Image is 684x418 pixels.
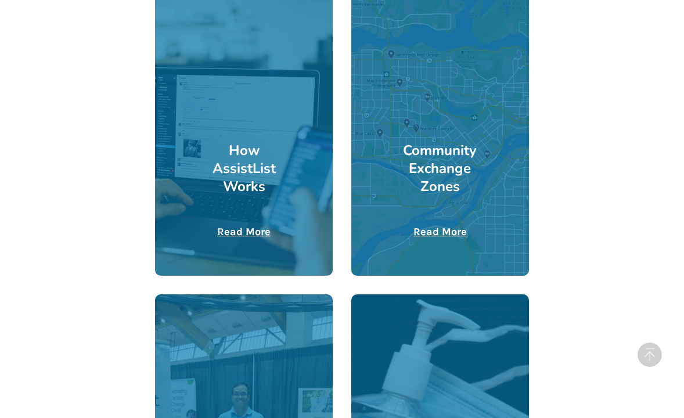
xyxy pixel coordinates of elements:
[413,225,467,238] u: Read More
[200,142,289,196] h3: How AssistList Works
[217,225,271,238] u: Read More
[395,142,484,196] h3: Community Exchange Zones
